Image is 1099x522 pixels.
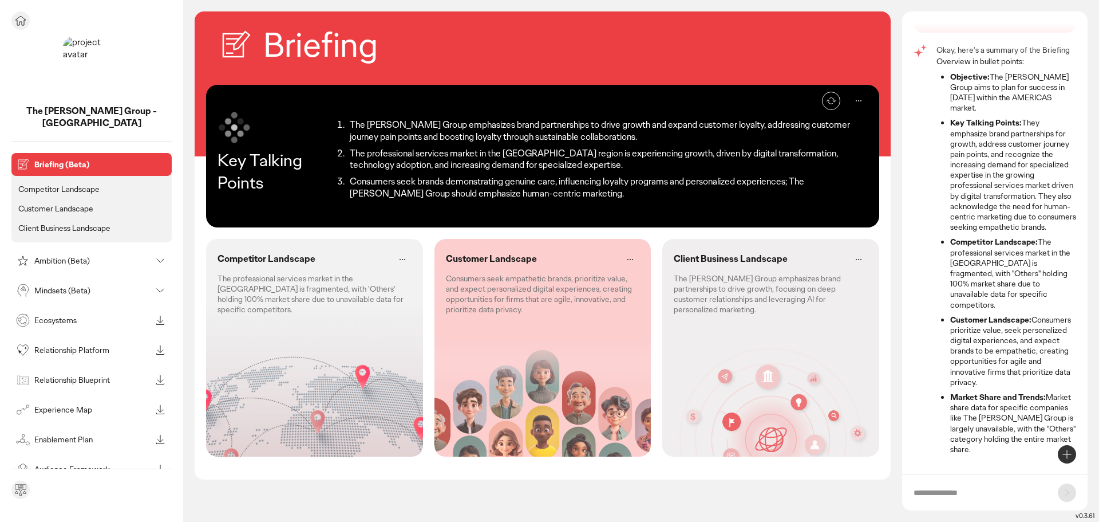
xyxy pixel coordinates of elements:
[950,237,1076,309] li: The professional services market in the [GEOGRAPHIC_DATA] is fragmented, with "Others" holding 10...
[18,184,100,194] p: Competitor Landscape
[218,149,331,194] p: Key Talking Points
[446,273,640,315] p: Consumers seek empathetic brands, prioritize value, and expect personalized digital experiences, ...
[34,435,151,443] p: Enablement Plan
[34,346,151,354] p: Relationship Platform
[446,253,537,265] p: Customer Landscape
[674,273,868,315] p: The [PERSON_NAME] Group emphasizes brand partnerships to drive growth, focusing on deep customer ...
[346,176,868,200] li: Consumers seek brands demonstrating genuine care, influencing loyalty programs and personalized e...
[263,23,378,68] h2: Briefing
[218,253,315,265] p: Competitor Landscape
[11,481,30,499] div: Send feedback
[950,72,990,82] strong: Objective:
[936,44,1076,67] p: Okay, here's a summary of the Briefing Overview in bullet points:
[63,37,120,94] img: project avatar
[346,119,868,143] li: The [PERSON_NAME] Group emphasizes brand partnerships to drive growth and expand customer loyalty...
[950,117,1022,128] strong: Key Talking Points:
[950,392,1076,454] li: Market share data for specific companies like The [PERSON_NAME] Group is largely unavailable, wit...
[18,203,93,214] p: Customer Landscape
[346,148,868,172] li: The professional services market in the [GEOGRAPHIC_DATA] region is experiencing growth, driven b...
[950,117,1076,232] li: They emphasize brand partnerships for growth, address customer journey pain points, and recognize...
[34,376,151,384] p: Relationship Blueprint
[34,406,151,414] p: Experience Map
[34,257,151,265] p: Ambition (Beta)
[950,315,1076,387] li: Consumers prioritize value, seek personalized digital experiences, and expect brands to be empath...
[950,315,1031,325] strong: Customer Landscape:
[34,286,151,295] p: Mindsets (Beta)
[18,223,110,233] p: Client Business Landscape
[34,316,151,324] p: Ecosystems
[34,160,167,168] p: Briefing (Beta)
[822,92,840,110] button: Refresh
[950,392,1046,402] strong: Market Share and Trends:
[218,273,412,315] p: The professional services market in the [GEOGRAPHIC_DATA] is fragmented, with 'Others' holding 10...
[674,253,788,265] p: Client Business Landscape
[950,237,1038,247] strong: Competitor Landscape:
[11,105,172,129] p: The Lacek Group - AMERICAS
[950,72,1076,113] li: The [PERSON_NAME] Group aims to plan for success in [DATE] within the AMERICAS market.
[218,110,252,144] img: symbol
[34,465,151,473] p: Audience Framework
